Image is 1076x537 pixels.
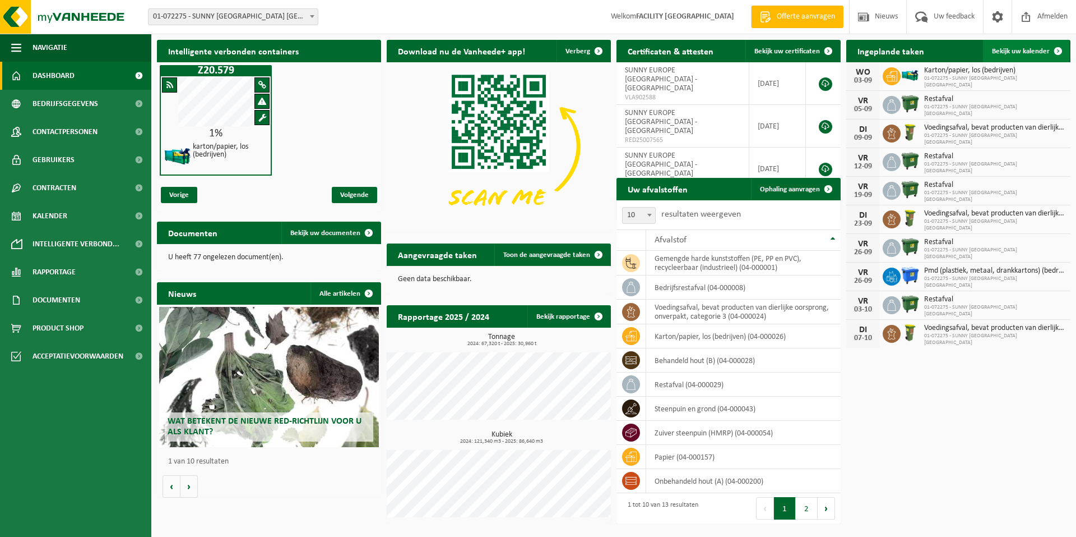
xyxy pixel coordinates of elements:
h2: Certificaten & attesten [616,40,725,62]
span: 2024: 67,320 t - 2025: 30,960 t [392,341,611,347]
span: Ophaling aanvragen [760,186,820,193]
span: Wat betekent de nieuwe RED-richtlijn voor u als klant? [168,417,361,437]
span: Restafval [924,295,1065,304]
span: Karton/papier, los (bedrijven) [924,66,1065,75]
div: 1% [161,128,271,139]
a: Bekijk uw kalender [983,40,1069,62]
span: Restafval [924,181,1065,190]
span: 01-072275 - SUNNY [GEOGRAPHIC_DATA] [GEOGRAPHIC_DATA] [924,276,1065,289]
span: Toon de aangevraagde taken [503,251,590,259]
span: 01-072275 - SUNNY EUROPE NV - ANTWERPEN [149,9,318,25]
div: DI [852,125,874,134]
div: VR [852,240,874,249]
img: WB-1100-HPE-GN-01 [901,180,920,199]
h3: Kubiek [392,431,611,444]
a: Bekijk uw certificaten [745,40,840,62]
h2: Nieuws [157,282,207,304]
h3: Tonnage [392,333,611,347]
button: Volgende [180,475,198,498]
span: 01-072275 - SUNNY [GEOGRAPHIC_DATA] [GEOGRAPHIC_DATA] [924,247,1065,260]
span: Kalender [33,202,67,230]
button: Vorige [163,475,180,498]
span: Voedingsafval, bevat producten van dierlijke oorsprong, onverpakt, categorie 3 [924,324,1065,333]
img: WB-0060-HPE-GN-50 [901,209,920,228]
div: 12-09 [852,163,874,171]
h2: Ingeplande taken [846,40,935,62]
td: [DATE] [749,105,806,148]
div: VR [852,268,874,277]
img: HK-XZ-20-GN-12 [901,66,920,85]
div: WO [852,68,874,77]
span: 01-072275 - SUNNY [GEOGRAPHIC_DATA] [GEOGRAPHIC_DATA] [924,218,1065,232]
img: WB-1100-HPE-GN-01 [901,94,920,113]
span: Voedingsafval, bevat producten van dierlijke oorsprong, onverpakt, categorie 3 [924,209,1065,218]
span: Rapportage [33,258,76,286]
button: 1 [774,497,796,520]
span: VLA902588 [625,93,740,102]
h1: Z20.579 [163,65,269,76]
h2: Rapportage 2025 / 2024 [387,305,500,327]
div: 26-09 [852,277,874,285]
span: Bekijk uw kalender [992,48,1050,55]
span: SUNNY EUROPE [GEOGRAPHIC_DATA] - [GEOGRAPHIC_DATA] [625,66,697,93]
span: Offerte aanvragen [774,11,838,22]
img: WB-0060-HPE-GN-50 [901,123,920,142]
span: Vorige [161,187,197,203]
h2: Aangevraagde taken [387,244,488,265]
a: Bekijk rapportage [527,305,610,328]
span: Voedingsafval, bevat producten van dierlijke oorsprong, onverpakt, categorie 3 [924,123,1065,132]
button: Verberg [556,40,610,62]
div: VR [852,297,874,306]
button: 2 [796,497,818,520]
div: 03-10 [852,306,874,314]
h4: karton/papier, los (bedrijven) [193,143,267,159]
span: Restafval [924,238,1065,247]
div: 07-10 [852,334,874,342]
div: 23-09 [852,220,874,228]
span: Bekijk uw certificaten [754,48,820,55]
a: Ophaling aanvragen [751,178,840,200]
span: Acceptatievoorwaarden [33,342,123,370]
div: 1 tot 10 van 13 resultaten [622,496,698,521]
div: 03-09 [852,77,874,85]
p: U heeft 77 ongelezen document(en). [168,254,370,261]
button: Previous [756,497,774,520]
td: [DATE] [749,62,806,105]
h2: Download nu de Vanheede+ app! [387,40,536,62]
span: 01-072275 - SUNNY [GEOGRAPHIC_DATA] [GEOGRAPHIC_DATA] [924,161,1065,175]
td: steenpuin en grond (04-000043) [646,397,841,421]
td: gemengde harde kunststoffen (PE, PP en PVC), recycleerbaar (industrieel) (04-000001) [646,251,841,276]
h2: Uw afvalstoffen [616,178,699,200]
label: resultaten weergeven [661,210,741,219]
div: 09-09 [852,134,874,142]
span: Bedrijfsgegevens [33,90,98,118]
td: bedrijfsrestafval (04-000008) [646,276,841,300]
span: 01-072275 - SUNNY [GEOGRAPHIC_DATA] [GEOGRAPHIC_DATA] [924,304,1065,318]
span: Bekijk uw documenten [290,230,360,237]
div: VR [852,182,874,191]
span: SUNNY EUROPE [GEOGRAPHIC_DATA] - [GEOGRAPHIC_DATA] [625,152,697,178]
p: 1 van 10 resultaten [168,458,375,466]
img: HK-XZ-20-GN-12 [164,142,192,170]
span: Restafval [924,95,1065,104]
span: 2024: 121,340 m3 - 2025: 86,640 m3 [392,439,611,444]
span: RED25007565 [625,136,740,145]
td: zuiver steenpuin (HMRP) (04-000054) [646,421,841,445]
td: [DATE] [749,148,806,190]
a: Offerte aanvragen [751,6,843,28]
span: Intelligente verbond... [33,230,119,258]
img: Download de VHEPlus App [387,62,611,231]
td: voedingsafval, bevat producten van dierlijke oorsprong, onverpakt, categorie 3 (04-000024) [646,300,841,324]
div: VR [852,154,874,163]
span: 01-072275 - SUNNY [GEOGRAPHIC_DATA] [GEOGRAPHIC_DATA] [924,104,1065,117]
a: Bekijk uw documenten [281,222,380,244]
span: Documenten [33,286,80,314]
div: 26-09 [852,249,874,256]
div: 05-09 [852,105,874,113]
img: WB-0060-HPE-GN-50 [901,323,920,342]
h2: Intelligente verbonden containers [157,40,381,62]
span: Volgende [332,187,377,203]
span: Navigatie [33,34,67,62]
a: Toon de aangevraagde taken [494,244,610,266]
span: 01-072275 - SUNNY [GEOGRAPHIC_DATA] [GEOGRAPHIC_DATA] [924,75,1065,89]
